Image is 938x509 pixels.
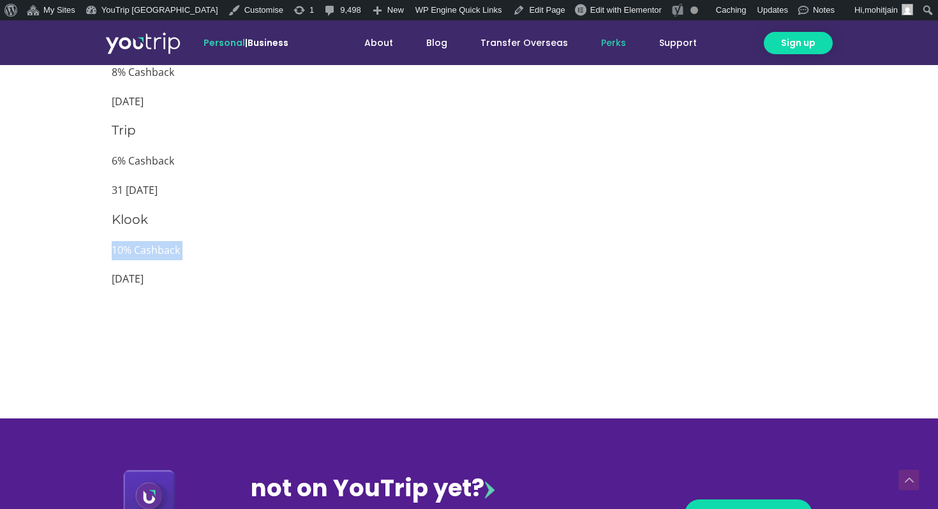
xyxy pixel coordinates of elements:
[764,32,833,54] a: Sign up
[112,63,826,82] p: 8% Cashback
[112,241,826,260] p: 10% Cashback
[112,181,826,200] p: 31 [DATE]
[112,92,826,112] p: [DATE]
[112,121,826,139] h3: Trip
[348,31,410,55] a: About
[248,36,288,49] a: Business
[590,5,662,15] span: Edit with Elementor
[410,31,464,55] a: Blog
[464,31,584,55] a: Transfer Overseas
[584,31,643,55] a: Perks
[204,36,288,49] span: |
[865,5,898,15] span: mohitjain
[643,31,713,55] a: Support
[112,210,826,228] h3: Klook
[251,471,495,506] div: not on YouTrip yet?
[204,36,245,49] span: Personal
[112,152,826,171] p: 6% Cashback
[323,31,713,55] nav: Menu
[112,270,826,289] p: [DATE]
[781,36,815,50] span: Sign up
